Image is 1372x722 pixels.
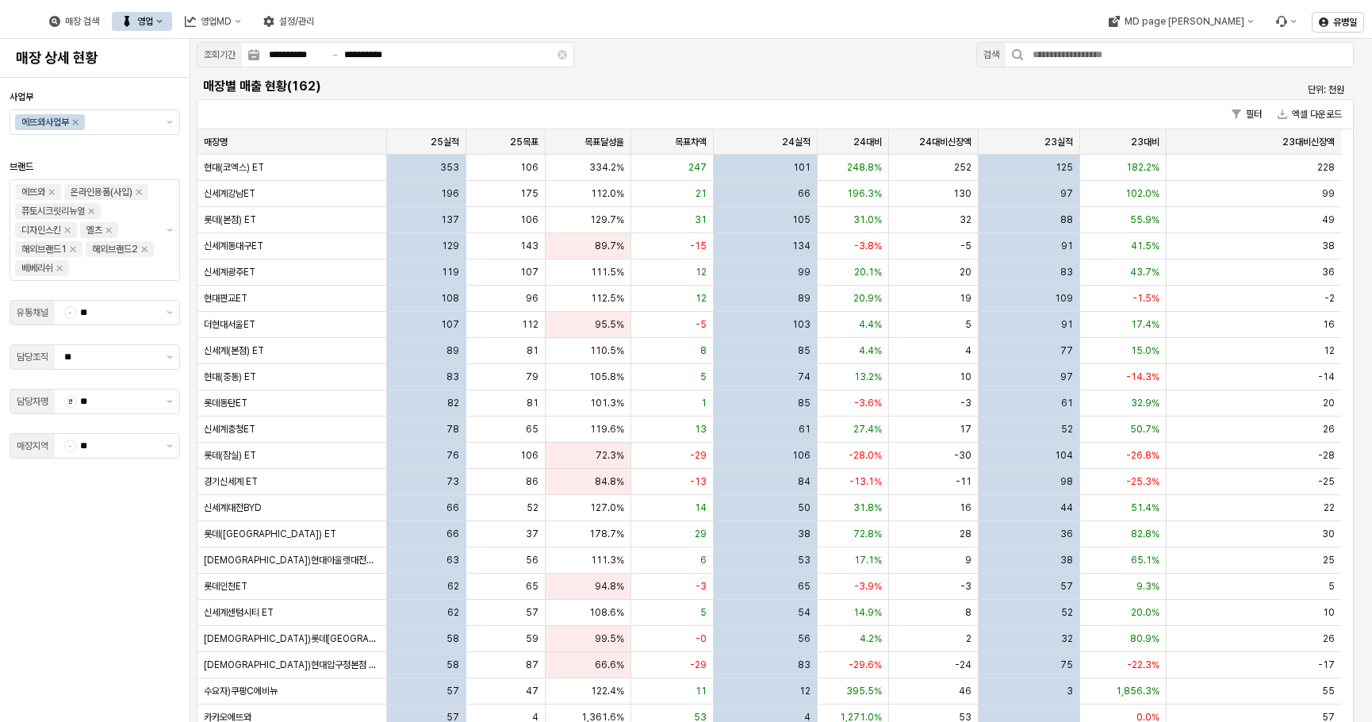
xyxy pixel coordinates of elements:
span: 28 [960,528,972,540]
span: 105 [792,213,811,226]
span: 23대비 [1131,136,1159,148]
span: 신세계강남ET [204,187,255,200]
span: 36 [1060,528,1073,540]
span: 85 [798,397,811,409]
span: 102.0% [1125,187,1159,200]
span: 94.8% [595,580,624,593]
span: -30 [954,449,972,462]
span: 61 [799,423,811,436]
span: 107 [441,318,459,331]
span: 91 [1061,240,1073,252]
span: 사업부 [10,91,33,102]
span: -1.5% [1132,292,1159,305]
div: 베베리쉬 [21,260,53,276]
span: 26 [1323,632,1335,645]
span: 브랜드 [10,161,33,172]
div: Menu item 6 [1266,12,1305,31]
span: 66 [798,187,811,200]
span: 228 [1317,161,1335,174]
span: 106 [520,449,538,462]
span: 38 [1322,240,1335,252]
span: -25 [1318,475,1335,488]
span: 17.1% [854,554,882,566]
button: 영업MD [175,12,251,31]
span: 107 [520,266,538,278]
span: 4.4% [859,344,882,357]
span: 5 [965,318,972,331]
span: 신세계(본점) ET [204,344,264,357]
span: 125 [1056,161,1073,174]
span: 21 [696,187,707,200]
span: 105.8% [589,371,624,383]
span: -3.9% [854,580,882,593]
span: 신세계충청ET [204,423,255,436]
span: 5 [700,606,707,619]
span: 31 [695,213,707,226]
span: 2 [966,632,972,645]
div: MD page 이동 [1098,12,1263,31]
span: 23실적 [1044,136,1073,148]
button: Clear [558,50,567,60]
span: -11 [956,475,972,488]
span: 24실적 [782,136,811,148]
span: -3 [960,397,972,409]
span: 82 [447,397,459,409]
span: 73 [446,475,459,488]
span: [DEMOGRAPHIC_DATA])현대압구정본점 ET [204,659,380,671]
span: 27.4% [853,423,882,436]
span: 24대비신장액 [919,136,972,148]
span: 110.5% [590,344,624,357]
span: 63 [446,554,459,566]
span: -13 [690,475,707,488]
span: 143 [520,240,538,252]
span: 46 [959,685,972,697]
span: 91 [1061,318,1073,331]
span: 12 [696,266,707,278]
span: 22 [1324,501,1335,514]
span: 4.4% [859,318,882,331]
span: 57 [446,685,459,697]
span: 112.0% [591,187,624,200]
span: 신세계센텀시티 ET [204,606,274,619]
span: 72.8% [853,528,882,540]
span: 59 [526,632,538,645]
span: 104 [1055,449,1073,462]
span: 83 [798,659,811,671]
span: 74 [798,371,811,383]
div: 에뜨와 [21,184,45,200]
span: 43.7% [1130,266,1159,278]
button: 매장 검색 [40,12,109,31]
span: 14.9% [853,606,882,619]
span: 6 [700,554,707,566]
button: 제안 사항 표시 [160,110,179,134]
span: 41.5% [1131,240,1159,252]
span: 122.4% [591,685,624,697]
span: 1 [701,397,707,409]
span: 현대판교ET [204,292,247,305]
span: 81 [527,344,538,357]
div: 설정/관리 [254,12,324,31]
span: 목표달성율 [584,136,624,148]
p: 유병일 [1333,16,1357,29]
span: -29.6% [849,659,882,671]
span: 20.1% [854,266,882,278]
div: Remove 베베리쉬 [56,265,63,271]
span: 95.5% [595,318,624,331]
span: 49 [1322,213,1335,226]
span: 134 [792,240,811,252]
span: 66 [446,528,459,540]
span: 12 [696,292,707,305]
span: 신세계광주ET [204,266,255,278]
span: -3.8% [854,240,882,252]
span: 76 [446,449,459,462]
h4: 매장 상세 현황 [16,50,174,66]
span: 25실적 [431,136,459,148]
span: 37 [526,528,538,540]
div: 해외브랜드1 [21,241,67,257]
button: 엑셀 다운로드 [1271,105,1348,124]
div: 검색 [983,47,999,63]
span: 119 [442,266,459,278]
span: 252 [954,161,972,174]
span: 10 [960,371,972,383]
span: 88 [1060,213,1073,226]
